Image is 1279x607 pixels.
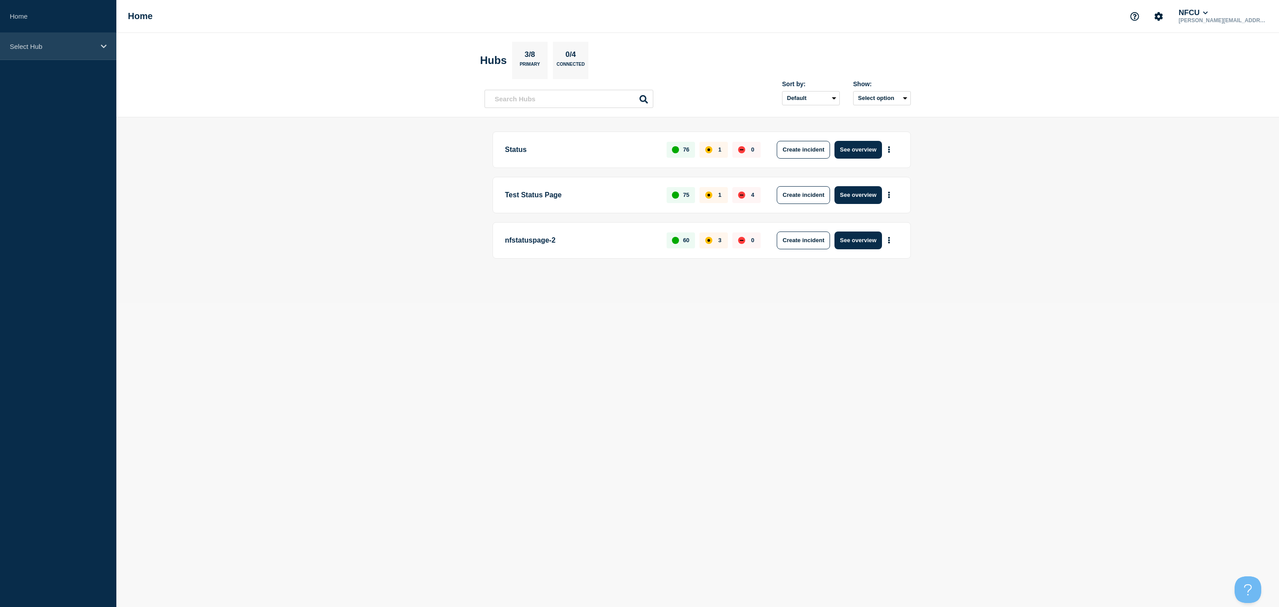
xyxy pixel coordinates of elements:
[683,192,689,198] p: 75
[562,50,580,62] p: 0/4
[738,192,745,199] div: down
[751,237,754,244] p: 0
[10,43,95,50] p: Select Hub
[834,141,882,159] button: See overview
[128,11,153,21] h1: Home
[777,141,830,159] button: Create incident
[1177,17,1269,24] p: [PERSON_NAME][EMAIL_ADDRESS][DOMAIN_NAME]
[883,232,895,248] button: More actions
[505,232,656,249] p: nfstatuspage-2
[834,186,882,204] button: See overview
[480,54,507,67] h2: Hubs
[883,141,895,158] button: More actions
[705,237,712,244] div: affected
[853,80,911,88] div: Show:
[683,146,689,153] p: 76
[782,80,840,88] div: Sort by:
[718,237,721,244] p: 3
[672,192,679,199] div: up
[738,237,745,244] div: down
[705,146,712,153] div: affected
[705,192,712,199] div: affected
[777,232,830,249] button: Create incident
[672,146,679,153] div: up
[505,141,656,159] p: Status
[883,187,895,203] button: More actions
[683,237,689,244] p: 60
[485,90,653,108] input: Search Hubs
[1125,7,1144,26] button: Support
[751,146,754,153] p: 0
[718,192,721,198] p: 1
[520,62,540,71] p: Primary
[1149,7,1168,26] button: Account settings
[751,192,754,198] p: 4
[853,91,911,105] button: Select option
[718,146,721,153] p: 1
[777,186,830,204] button: Create incident
[834,232,882,249] button: See overview
[672,237,679,244] div: up
[505,186,656,204] p: Test Status Page
[521,50,539,62] p: 3/8
[782,91,840,105] select: Sort by
[556,62,584,71] p: Connected
[738,146,745,153] div: down
[1235,576,1261,603] iframe: Help Scout Beacon - Open
[1177,8,1210,17] button: NFCU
